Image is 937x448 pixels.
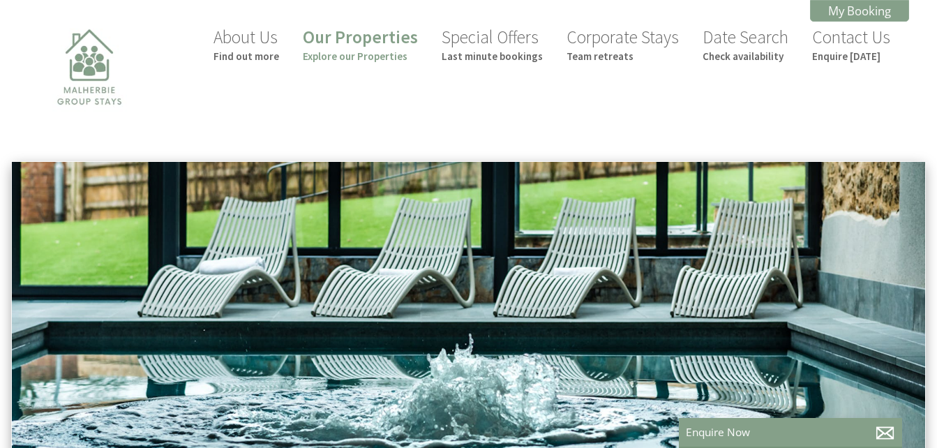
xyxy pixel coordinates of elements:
[567,26,679,63] a: Corporate StaysTeam retreats
[213,50,279,63] small: Find out more
[442,26,543,63] a: Special OffersLast minute bookings
[442,50,543,63] small: Last minute bookings
[213,26,279,63] a: About UsFind out more
[686,425,895,440] p: Enquire Now
[812,26,890,63] a: Contact UsEnquire [DATE]
[303,26,418,63] a: Our PropertiesExplore our Properties
[703,26,788,63] a: Date SearchCheck availability
[703,50,788,63] small: Check availability
[567,50,679,63] small: Team retreats
[812,50,890,63] small: Enquire [DATE]
[303,50,418,63] small: Explore our Properties
[20,20,159,160] img: Malherbie Group Stays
